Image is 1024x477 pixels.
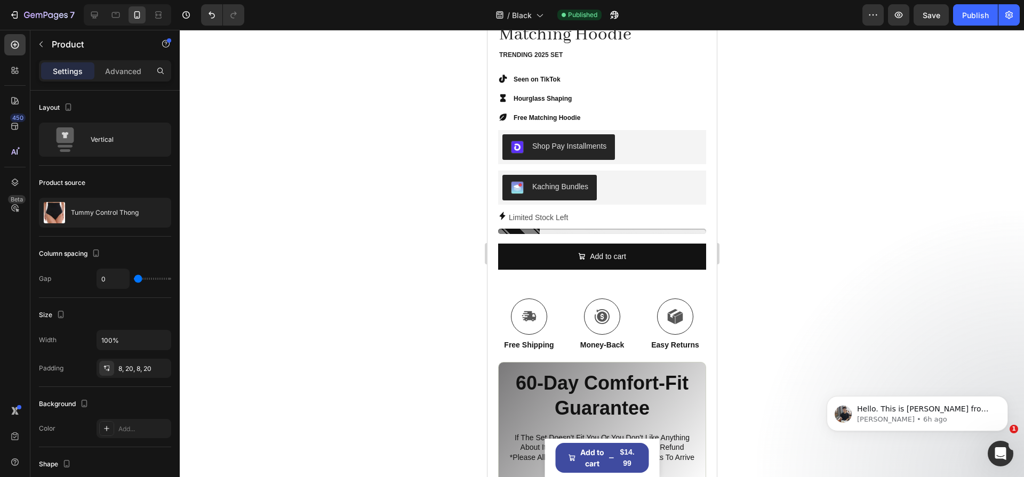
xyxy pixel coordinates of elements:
[953,4,998,26] button: Publish
[512,10,532,21] span: Black
[39,247,102,261] div: Column spacing
[568,10,597,20] span: Published
[46,41,184,51] p: Message from Tony, sent 6h ago
[91,127,156,152] div: Vertical
[39,178,85,188] div: Product source
[988,441,1013,466] iframe: Intercom live chat
[97,269,129,288] input: Auto
[39,274,51,284] div: Gap
[53,66,83,77] p: Settings
[105,66,141,77] p: Advanced
[201,4,244,26] div: Undo/Redo
[487,30,717,477] iframe: Design area
[962,10,989,21] div: Publish
[71,209,139,216] p: Tummy Control Thong
[39,457,73,472] div: Shape
[10,114,26,122] div: 450
[8,195,26,204] div: Beta
[4,4,79,26] button: 7
[39,424,55,433] div: Color
[1010,425,1018,433] span: 1
[39,308,67,322] div: Size
[39,335,57,345] div: Width
[39,101,75,115] div: Layout
[914,4,949,26] button: Save
[39,397,91,411] div: Background
[118,424,169,434] div: Add...
[118,364,169,374] div: 8, 20, 8, 20
[44,202,65,223] img: product feature img
[97,330,171,350] input: Auto
[39,363,63,373] div: Padding
[811,374,1024,448] iframe: Intercom notifications message
[70,9,75,21] p: 7
[46,31,183,167] span: Hello. This is [PERSON_NAME] from GemPages again. Hope that you are still doing well! I hope thin...
[923,11,940,20] span: Save
[507,10,510,21] span: /
[52,38,142,51] p: Product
